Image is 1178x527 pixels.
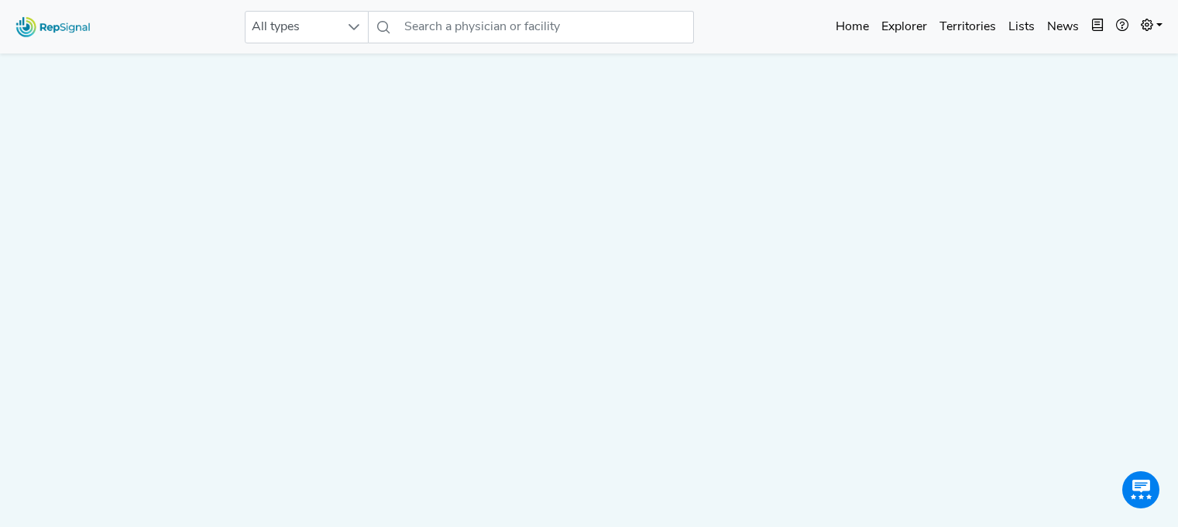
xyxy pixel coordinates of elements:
input: Search a physician or facility [398,11,694,43]
a: News [1041,12,1085,43]
a: Home [829,12,875,43]
a: Territories [933,12,1002,43]
button: Intel Book [1085,12,1110,43]
a: Explorer [875,12,933,43]
span: All types [246,12,338,43]
a: Lists [1002,12,1041,43]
